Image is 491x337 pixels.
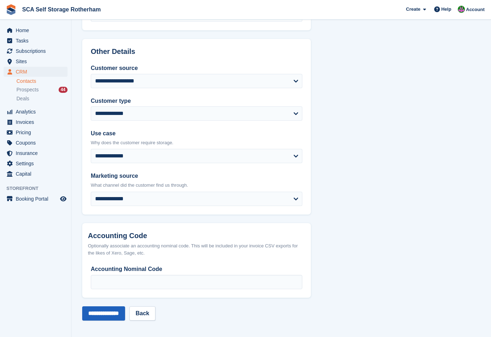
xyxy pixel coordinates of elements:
[16,95,29,102] span: Deals
[466,6,485,13] span: Account
[4,148,68,158] a: menu
[16,78,68,85] a: Contacts
[91,265,302,273] label: Accounting Nominal Code
[4,169,68,179] a: menu
[4,67,68,77] a: menu
[19,4,104,15] a: SCA Self Storage Rotherham
[406,6,420,13] span: Create
[4,36,68,46] a: menu
[88,232,305,240] h2: Accounting Code
[59,87,68,93] div: 44
[91,139,302,146] p: Why does the customer require storage.
[4,127,68,137] a: menu
[4,25,68,35] a: menu
[16,46,59,56] span: Subscriptions
[458,6,465,13] img: Sarah Race
[16,56,59,66] span: Sites
[91,172,302,180] label: Marketing source
[4,46,68,56] a: menu
[4,138,68,148] a: menu
[91,97,302,105] label: Customer type
[4,194,68,204] a: menu
[59,195,68,203] a: Preview store
[16,86,68,94] a: Prospects 44
[16,107,59,117] span: Analytics
[16,67,59,77] span: CRM
[6,4,16,15] img: stora-icon-8386f47178a22dfd0bd8f6a31ec36ba5ce8667c1dd55bd0f319d3a0aa187defe.svg
[16,117,59,127] span: Invoices
[16,95,68,102] a: Deals
[16,148,59,158] span: Insurance
[91,129,302,138] label: Use case
[16,36,59,46] span: Tasks
[16,25,59,35] span: Home
[4,117,68,127] a: menu
[16,159,59,168] span: Settings
[91,47,302,56] h2: Other Details
[88,242,305,256] div: Optionally associate an accounting nominal code. This will be included in your invoice CSV export...
[441,6,451,13] span: Help
[16,169,59,179] span: Capital
[91,182,302,189] p: What channel did the customer find us through.
[91,64,302,72] label: Customer source
[4,107,68,117] a: menu
[129,306,155,321] a: Back
[16,86,39,93] span: Prospects
[4,56,68,66] a: menu
[16,194,59,204] span: Booking Portal
[6,185,71,192] span: Storefront
[16,127,59,137] span: Pricing
[16,138,59,148] span: Coupons
[4,159,68,168] a: menu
